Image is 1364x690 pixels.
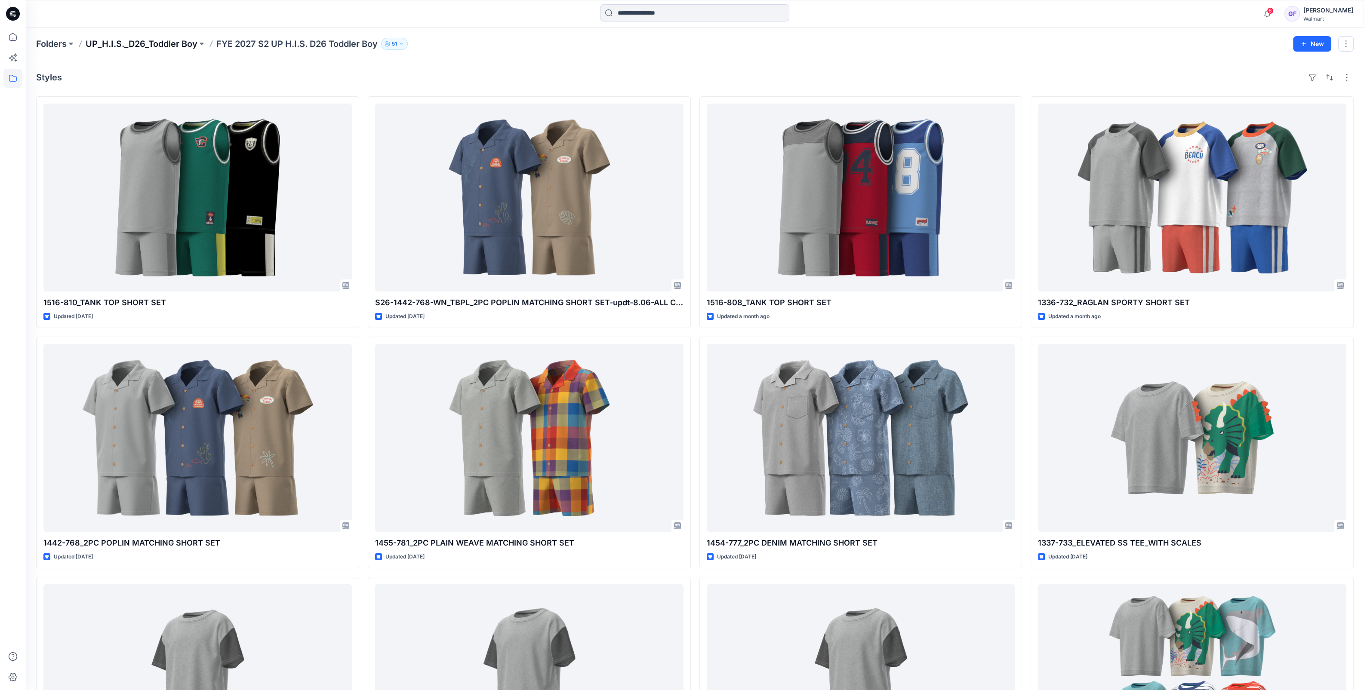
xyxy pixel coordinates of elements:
[43,537,352,549] p: 1442-768_2PC POPLIN MATCHING SHORT SET
[707,344,1015,532] a: 1454-777_2PC DENIM MATCHING SHORT SET
[1048,552,1087,561] p: Updated [DATE]
[381,38,408,50] button: 51
[43,344,352,532] a: 1442-768_2PC POPLIN MATCHING SHORT SET
[392,39,397,49] p: 51
[1038,537,1346,549] p: 1337-733_ELEVATED SS TEE_WITH SCALES
[1048,312,1101,321] p: Updated a month ago
[36,72,62,83] h4: Styles
[43,104,352,291] a: 1516-810_TANK TOP SHORT SET
[707,297,1015,309] p: 1516-808_TANK TOP SHORT SET
[375,297,684,309] p: S26-1442-768-WN_TBPL_2PC POPLIN MATCHING SHORT SET-updt-8.06-ALL CLWY
[375,104,684,291] a: S26-1442-768-WN_TBPL_2PC POPLIN MATCHING SHORT SET-updt-8.06-ALL CLWY
[1038,344,1346,532] a: 1337-733_ELEVATED SS TEE_WITH SCALES
[36,38,67,50] a: Folders
[1303,5,1353,15] div: [PERSON_NAME]
[86,38,197,50] a: UP_H.I.S._D26_Toddler Boy
[1293,36,1331,52] button: New
[54,552,93,561] p: Updated [DATE]
[717,552,756,561] p: Updated [DATE]
[1267,7,1274,14] span: 6
[375,344,684,532] a: 1455-781_2PC PLAIN WEAVE MATCHING SHORT SET
[1284,6,1300,21] div: GF
[385,312,425,321] p: Updated [DATE]
[1038,297,1346,309] p: 1336-732_RAGLAN SPORTY SHORT SET
[1038,104,1346,291] a: 1336-732_RAGLAN SPORTY SHORT SET
[1303,15,1353,22] div: Walmart
[54,312,93,321] p: Updated [DATE]
[717,312,770,321] p: Updated a month ago
[216,38,378,50] p: FYE 2027 S2 UP H.I.S. D26 Toddler Boy
[385,552,425,561] p: Updated [DATE]
[43,297,352,309] p: 1516-810_TANK TOP SHORT SET
[707,537,1015,549] p: 1454-777_2PC DENIM MATCHING SHORT SET
[707,104,1015,291] a: 1516-808_TANK TOP SHORT SET
[375,537,684,549] p: 1455-781_2PC PLAIN WEAVE MATCHING SHORT SET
